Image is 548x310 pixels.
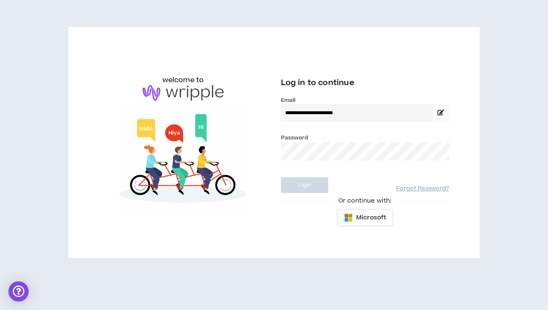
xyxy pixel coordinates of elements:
[332,196,397,206] span: Or continue with:
[281,177,328,193] button: Login
[356,213,386,222] span: Microsoft
[281,77,354,88] span: Log in to continue
[143,85,224,101] img: logo-brand.png
[99,109,267,210] img: Welcome to Wripple
[8,281,29,302] div: Open Intercom Messenger
[396,185,449,193] a: Forgot Password?
[162,75,204,85] h6: welcome to
[281,134,308,142] label: Password
[281,96,449,104] label: Email
[337,209,393,226] button: Microsoft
